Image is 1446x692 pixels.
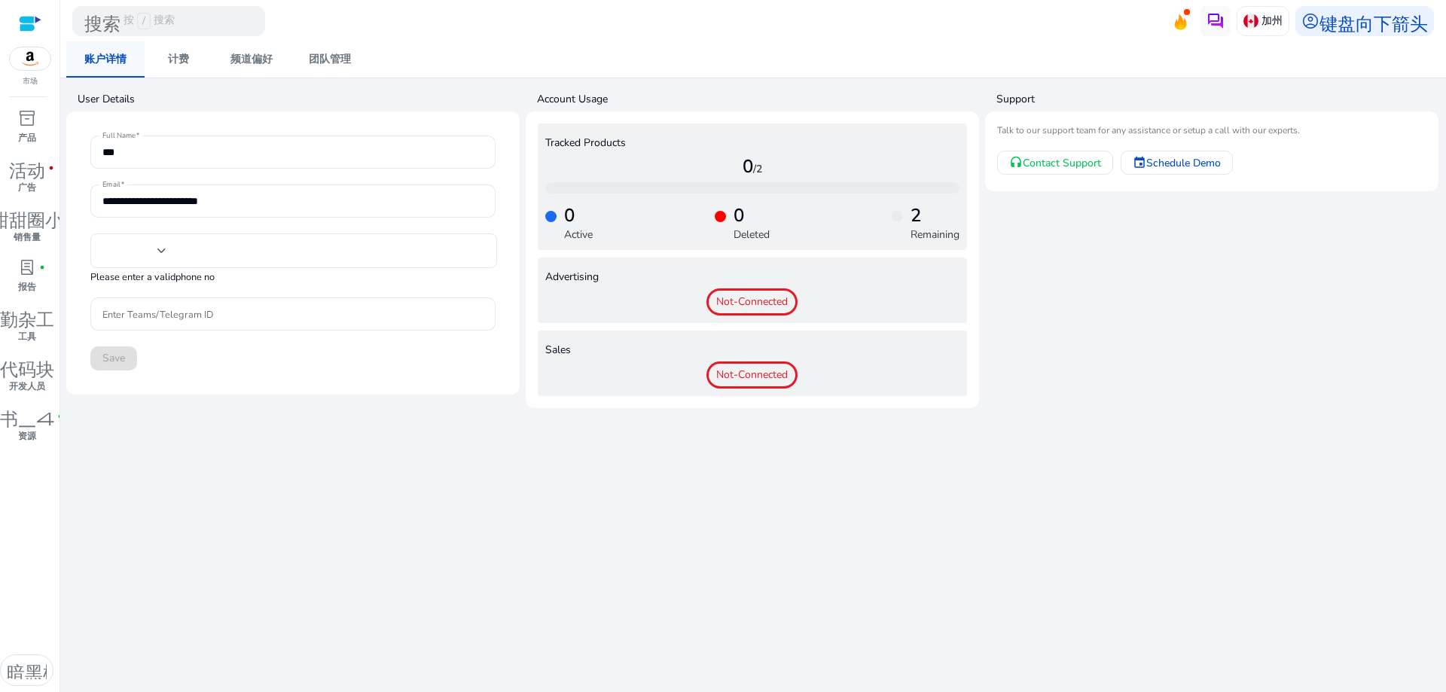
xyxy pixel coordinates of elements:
[564,227,593,242] p: Active
[102,180,120,191] mat-label: Email
[90,270,215,284] mat-hint: Please enter a valid phone no
[753,162,762,176] span: /2
[1301,11,1319,32] font: account_circle
[545,156,959,178] h4: 0
[57,413,63,420] font: fiber_manual_record
[154,13,175,27] font: 搜索
[7,660,79,681] font: 暗黑模式
[18,281,36,293] font: 报告
[545,271,959,284] h4: Advertising
[18,257,36,278] font: lab_profile
[14,231,41,243] font: 销售量
[1133,156,1146,169] mat-icon: event
[9,380,45,392] font: 开发人员
[537,92,979,107] h4: Account Usage
[18,331,36,343] font: 工具
[309,52,351,66] font: 团队管理
[706,288,798,316] span: Not-Connected
[18,108,36,129] font: inventory_2
[84,52,127,66] font: 账户详情
[1146,155,1221,171] span: Schedule Demo
[18,132,36,144] font: 产品
[124,13,134,27] font: 按
[1261,14,1283,28] font: 加州
[545,344,959,357] h4: Sales
[168,52,189,66] font: 计费
[706,361,798,389] span: Not-Connected
[911,227,959,242] p: Remaining
[48,164,54,172] font: fiber_manual_record
[84,11,120,32] font: 搜索
[734,227,770,242] p: Deleted
[39,264,45,271] font: fiber_manual_record
[18,430,36,442] font: 资源
[18,181,36,194] font: 广告
[564,205,593,227] h4: 0
[997,123,1426,138] mat-card-subtitle: Talk to our support team for any assistance or setup a call with our experts.
[1009,156,1023,169] mat-icon: headset
[9,157,45,178] font: 活动
[10,47,50,70] img: amazon.svg
[997,151,1113,175] a: Contact Support
[230,52,273,66] font: 频道偏好
[1023,155,1101,171] span: Contact Support
[142,14,145,28] font: /
[1319,11,1428,32] font: 键盘向下箭头
[1243,14,1258,29] img: ca.svg
[911,205,959,227] h4: 2
[102,131,136,142] mat-label: Full Name
[734,205,770,227] h4: 0
[23,76,38,87] font: 市场
[545,137,959,150] h4: Tracked Products
[996,92,1438,107] h4: Support
[78,92,520,107] h4: User Details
